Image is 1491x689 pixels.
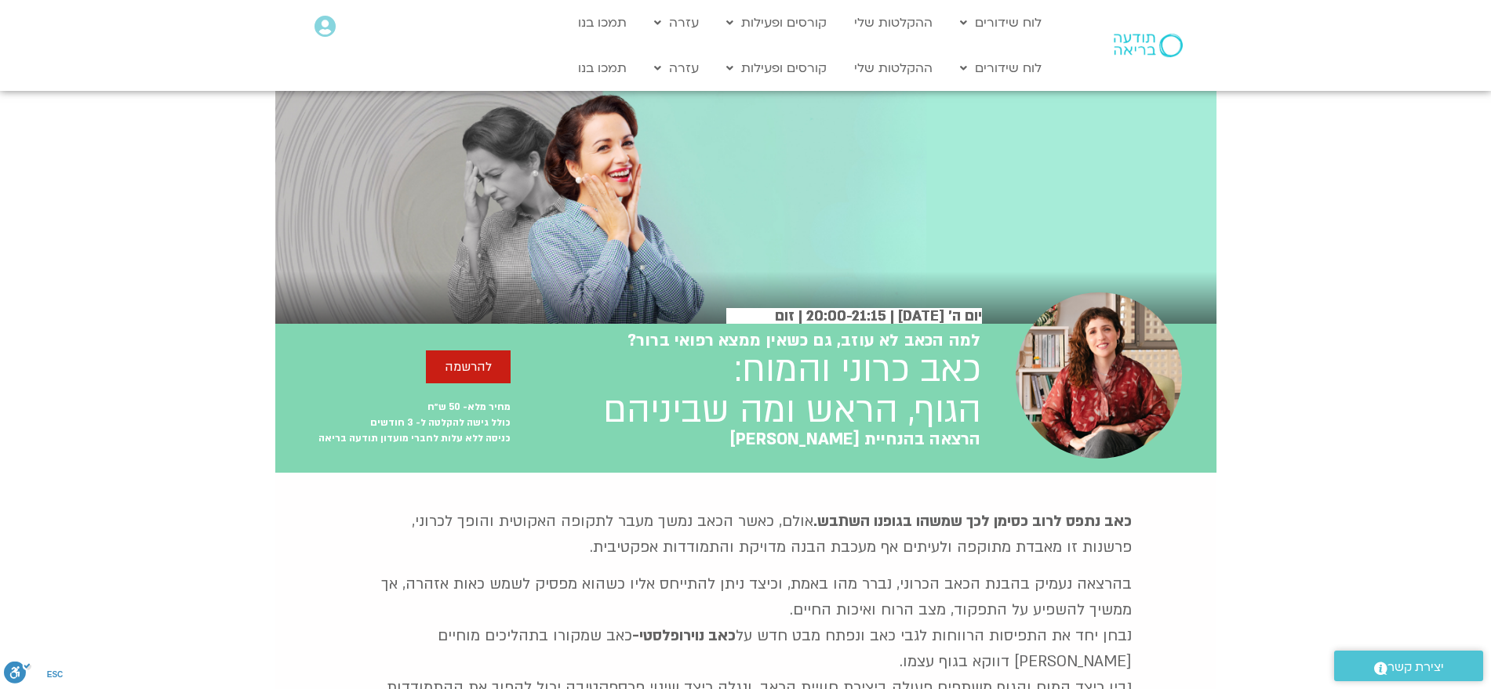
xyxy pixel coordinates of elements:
p: אולם, כאשר הכאב נמשך מעבר לתקופה האקוטית והופך לכרוני, פרשנות זו מאבדת מתוקפה ולעיתים אף מעכבת הב... [360,509,1132,560]
a: לוח שידורים [952,8,1049,38]
a: להרשמה [426,350,511,383]
a: ההקלטות שלי [846,8,940,38]
img: תודעה בריאה [1114,34,1183,57]
h2: כאב כרוני והמוח: הגוף, הראש ומה שביניהם [603,350,981,431]
a: עזרה [646,53,707,83]
a: ההקלטות שלי [846,53,940,83]
a: קורסים ופעילות [718,8,835,38]
p: מחיר מלא- 50 ש״ח כולל גישה להקלטה ל- 3 חודשים כניסה ללא עלות לחברי מועדון תודעה בריאה [275,399,511,446]
strong: כאב נתפס לרוב כסימן לכך שמשהו בגופנו השתבש. [813,511,1132,531]
h2: הרצאה בהנחיית [PERSON_NAME] [729,430,980,449]
a: יצירת קשר [1334,651,1483,681]
a: תמכו בנו [570,8,635,38]
span: יצירת קשר [1387,657,1444,678]
h2: יום ה׳ [DATE] | 20:00-21:15 | זום [726,308,982,325]
h2: למה הכאב לא עוזב, גם כשאין ממצא רפואי ברור? [627,332,981,350]
a: קורסים ופעילות [718,53,835,83]
a: לוח שידורים [952,53,1049,83]
span: להרשמה [445,360,492,374]
a: עזרה [646,8,707,38]
a: תמכו בנו [570,53,635,83]
strong: כאב נוירופלסטי- [632,626,736,646]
